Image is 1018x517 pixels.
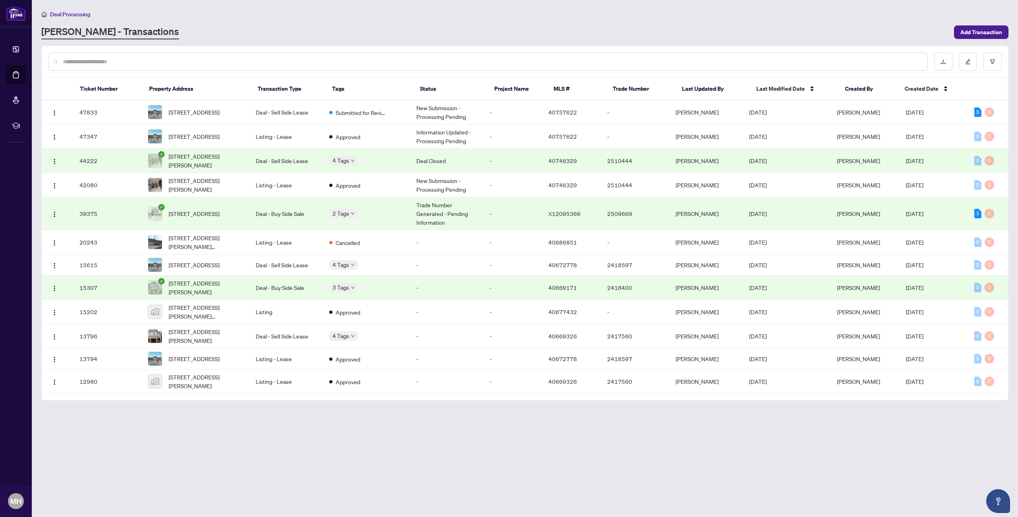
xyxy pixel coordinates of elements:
button: Logo [48,375,61,388]
span: [PERSON_NAME] [837,157,880,164]
button: filter [983,52,1002,71]
img: Logo [51,158,58,165]
td: Deal - Buy Side Sale [249,276,323,300]
img: thumbnail-img [148,207,162,220]
span: [DATE] [906,332,923,340]
th: Created Date [898,78,967,100]
td: Deal - Sell Side Lease [249,149,323,173]
span: 4 Tags [332,156,349,165]
span: [STREET_ADDRESS] [169,354,220,363]
span: Cancelled [336,238,360,247]
td: 2510444 [601,173,669,197]
div: 0 [985,307,994,317]
img: thumbnail-img [148,305,162,319]
img: Logo [51,356,58,363]
div: 0 [974,377,981,386]
td: Deal Closed [410,149,484,173]
td: - [483,149,542,173]
td: [PERSON_NAME] [669,348,743,369]
span: [DATE] [749,261,767,268]
span: [DATE] [906,308,923,315]
img: thumbnail-img [148,329,162,343]
span: [PERSON_NAME] [837,332,880,340]
td: - [410,230,484,255]
span: X12095366 [548,210,581,217]
td: Listing - Lease [249,173,323,197]
span: 40672778 [548,261,577,268]
span: [DATE] [906,239,923,246]
div: 0 [985,354,994,363]
div: 0 [974,260,981,270]
span: [DATE] [749,308,767,315]
td: Deal - Sell Side Lease [249,100,323,124]
th: Ticket Number [74,78,143,100]
th: Project Name [488,78,547,100]
span: Approved [336,377,360,386]
th: MLS # [547,78,606,100]
td: 2417560 [601,369,669,394]
th: Last Updated By [676,78,750,100]
span: edit [965,59,971,64]
td: [PERSON_NAME] [669,300,743,324]
button: Logo [48,130,61,143]
span: down [351,212,355,216]
img: thumbnail-img [148,375,162,388]
img: Logo [51,110,58,116]
button: Logo [48,154,61,167]
span: [STREET_ADDRESS] [169,260,220,269]
td: Deal - Sell Side Lease [249,324,323,348]
span: filter [990,59,995,64]
span: [STREET_ADDRESS] [169,209,220,218]
td: - [601,300,669,324]
span: [DATE] [749,157,767,164]
button: Logo [48,305,61,318]
span: down [351,334,355,338]
td: - [410,369,484,394]
span: [DATE] [749,181,767,189]
td: - [483,255,542,276]
div: 0 [985,132,994,141]
div: 0 [985,237,994,247]
span: [PERSON_NAME] [837,181,880,189]
td: 15307 [73,276,142,300]
span: 40757622 [548,109,577,116]
td: - [483,197,542,230]
td: - [483,369,542,394]
span: 40746329 [548,181,577,189]
td: 2509669 [601,197,669,230]
td: - [410,348,484,369]
div: 0 [985,180,994,190]
td: Listing [249,300,323,324]
span: [STREET_ADDRESS][PERSON_NAME] [169,152,243,169]
td: [PERSON_NAME] [669,255,743,276]
td: [PERSON_NAME] [669,149,743,173]
div: 0 [985,107,994,117]
td: - [601,124,669,149]
img: thumbnail-img [148,352,162,365]
span: [DATE] [749,210,767,217]
img: thumbnail-img [148,178,162,192]
div: 0 [985,260,994,270]
td: [PERSON_NAME] [669,124,743,149]
span: [DATE] [749,378,767,385]
img: Logo [51,183,58,189]
span: Created Date [905,84,938,93]
div: 0 [985,331,994,341]
td: Deal - Sell Side Lease [249,255,323,276]
td: 47347 [73,124,142,149]
td: Listing - Lease [249,230,323,255]
span: 4 Tags [332,260,349,269]
button: Logo [48,207,61,220]
div: 0 [985,283,994,292]
button: Add Transaction [954,25,1008,39]
td: 12980 [73,369,142,394]
td: 13794 [73,348,142,369]
span: [STREET_ADDRESS] [169,108,220,117]
span: [PERSON_NAME] [837,210,880,217]
span: [STREET_ADDRESS][PERSON_NAME][PERSON_NAME] [169,303,243,321]
span: [PERSON_NAME] [837,239,880,246]
span: down [351,263,355,267]
div: 0 [974,331,981,341]
img: Logo [51,211,58,218]
span: [PERSON_NAME] [837,308,880,315]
